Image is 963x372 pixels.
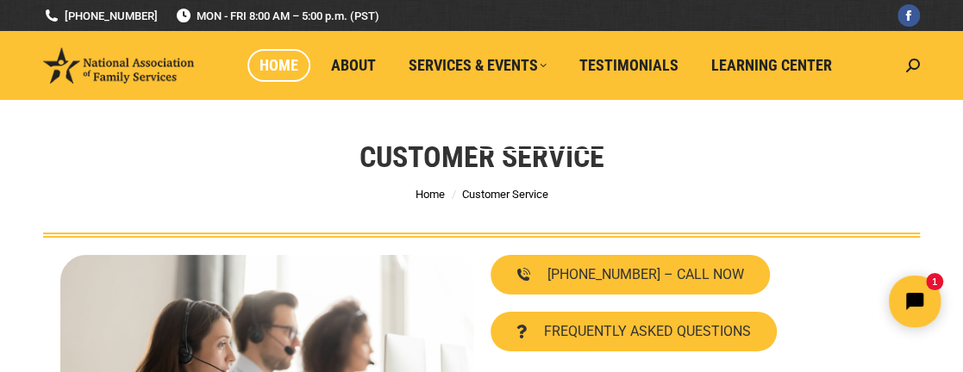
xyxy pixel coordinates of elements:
span: Services & Events [409,56,547,75]
a: Facebook page opens in new window [897,4,920,27]
img: National Association of Family Services [43,47,194,83]
span: Learning Center [711,56,832,75]
a: Home [247,49,310,82]
a: About [319,49,388,82]
span: FREQUENTLY ASKED QUESTIONS [544,325,751,338]
a: Testimonials [567,49,691,82]
span: Customer Service [462,188,548,201]
span: Testimonials [579,56,678,75]
span: MON - FRI 8:00 AM – 5:00 p.m. (PST) [175,8,379,24]
a: [PHONE_NUMBER] [43,8,158,24]
span: Customer Service [481,125,611,144]
h1: Customer Service [360,138,604,176]
iframe: Tidio Chat [659,261,955,342]
a: FREQUENTLY ASKED QUESTIONS [491,312,777,351]
a: [PHONE_NUMBER] – CALL NOW [491,255,770,294]
span: Home [260,56,298,75]
a: Home [416,188,445,201]
span: [PHONE_NUMBER] – CALL NOW [547,268,744,282]
a: Learning Center [699,49,844,82]
span: About [331,56,376,75]
a: Customer Service [469,118,623,151]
